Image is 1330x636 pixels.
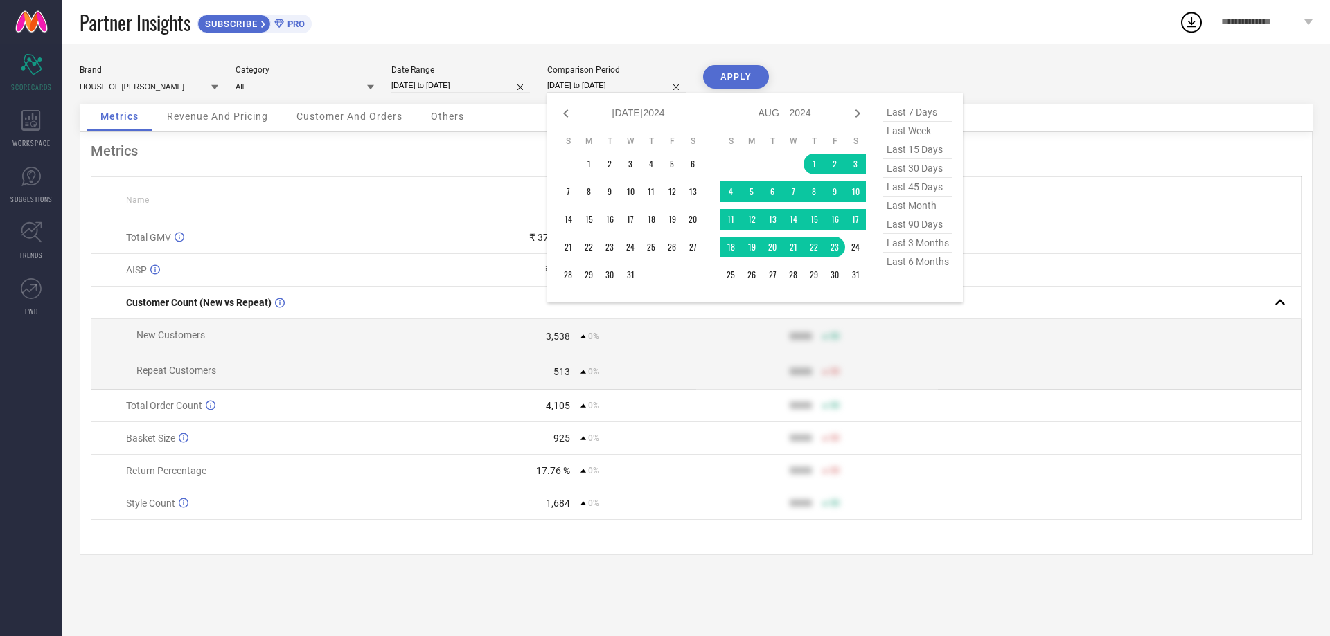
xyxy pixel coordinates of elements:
[662,237,682,257] td: Fri Jul 26 2024
[11,82,52,92] span: SCORECARDS
[546,400,570,411] div: 4,105
[599,264,620,285] td: Tue Jul 30 2024
[662,154,682,174] td: Fri Jul 05 2024
[790,465,812,476] div: 9999
[126,232,171,243] span: Total GMV
[599,209,620,230] td: Tue Jul 16 2024
[790,366,812,377] div: 9999
[741,237,762,257] td: Mon Aug 19 2024
[12,138,51,148] span: WORKSPACE
[91,143,1302,159] div: Metrics
[883,103,952,122] span: last 7 days
[845,136,866,147] th: Saturday
[720,136,741,147] th: Sunday
[830,433,840,443] span: 50
[588,433,599,443] span: 0%
[762,264,783,285] td: Tue Aug 27 2024
[547,78,686,93] input: Select comparison period
[167,111,268,122] span: Revenue And Pricing
[126,433,175,444] span: Basket Size
[578,181,599,202] td: Mon Jul 08 2024
[126,195,149,205] span: Name
[620,154,641,174] td: Wed Jul 03 2024
[558,237,578,257] td: Sun Jul 21 2024
[558,105,574,122] div: Previous month
[1179,10,1204,35] div: Open download list
[536,465,570,476] div: 17.76 %
[391,65,530,75] div: Date Range
[558,181,578,202] td: Sun Jul 07 2024
[588,498,599,508] span: 0%
[599,237,620,257] td: Tue Jul 23 2024
[682,209,703,230] td: Sat Jul 20 2024
[599,136,620,147] th: Tuesday
[588,331,599,341] span: 0%
[126,498,175,509] span: Style Count
[783,209,804,230] td: Wed Aug 14 2024
[296,111,402,122] span: Customer And Orders
[620,209,641,230] td: Wed Jul 17 2024
[198,19,261,29] span: SUBSCRIBE
[762,209,783,230] td: Tue Aug 13 2024
[126,264,147,275] span: AISP
[620,181,641,202] td: Wed Jul 10 2024
[783,237,804,257] td: Wed Aug 21 2024
[804,136,824,147] th: Thursday
[883,215,952,234] span: last 90 days
[662,181,682,202] td: Fri Jul 12 2024
[824,154,845,174] td: Fri Aug 02 2024
[558,136,578,147] th: Sunday
[790,433,812,444] div: 9999
[883,140,952,159] span: last 15 days
[126,297,272,308] span: Customer Count (New vs Repeat)
[845,237,866,257] td: Sat Aug 24 2024
[80,65,218,75] div: Brand
[849,105,866,122] div: Next month
[804,181,824,202] td: Thu Aug 08 2024
[126,465,206,476] span: Return Percentage
[599,154,620,174] td: Tue Jul 02 2024
[804,237,824,257] td: Thu Aug 22 2024
[824,237,845,257] td: Fri Aug 23 2024
[553,433,570,444] div: 925
[845,209,866,230] td: Sat Aug 17 2024
[804,264,824,285] td: Thu Aug 29 2024
[682,237,703,257] td: Sat Jul 27 2024
[236,65,374,75] div: Category
[588,466,599,475] span: 0%
[762,237,783,257] td: Tue Aug 20 2024
[830,466,840,475] span: 50
[720,264,741,285] td: Sun Aug 25 2024
[545,264,570,275] div: ₹ 761
[546,498,570,509] div: 1,684
[578,136,599,147] th: Monday
[100,111,139,122] span: Metrics
[790,331,812,342] div: 9999
[720,237,741,257] td: Sun Aug 18 2024
[883,197,952,215] span: last month
[783,181,804,202] td: Wed Aug 07 2024
[682,181,703,202] td: Sat Jul 13 2024
[720,181,741,202] td: Sun Aug 04 2024
[703,65,769,89] button: APPLY
[431,111,464,122] span: Others
[762,181,783,202] td: Tue Aug 06 2024
[741,264,762,285] td: Mon Aug 26 2024
[824,264,845,285] td: Fri Aug 30 2024
[883,178,952,197] span: last 45 days
[883,159,952,178] span: last 30 days
[830,331,840,341] span: 50
[845,154,866,174] td: Sat Aug 03 2024
[529,232,570,243] div: ₹ 37.98 L
[830,367,840,376] span: 50
[830,401,840,410] span: 50
[804,154,824,174] td: Thu Aug 01 2024
[641,154,662,174] td: Thu Jul 04 2024
[588,401,599,410] span: 0%
[883,253,952,271] span: last 6 months
[845,264,866,285] td: Sat Aug 31 2024
[741,136,762,147] th: Monday
[741,209,762,230] td: Mon Aug 12 2024
[790,498,812,509] div: 9999
[578,237,599,257] td: Mon Jul 22 2024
